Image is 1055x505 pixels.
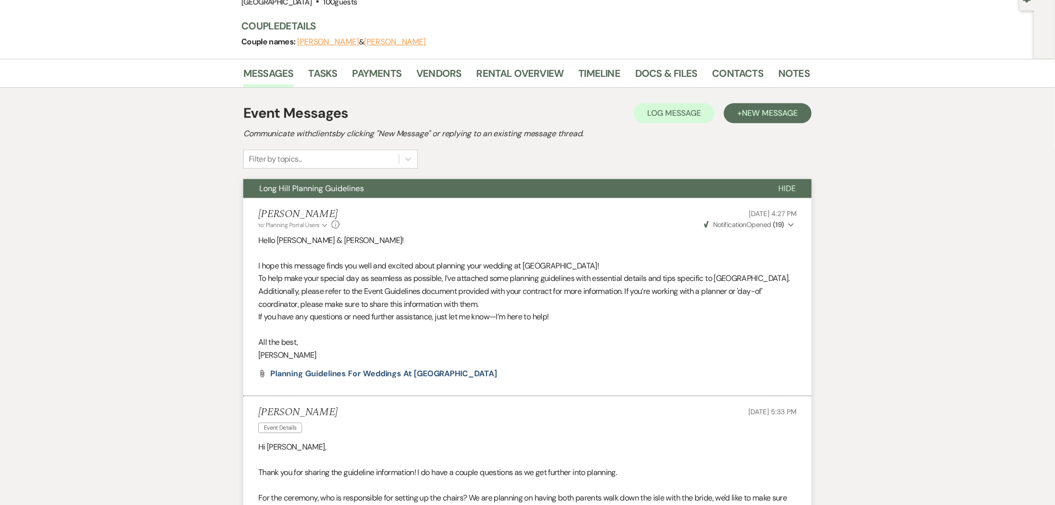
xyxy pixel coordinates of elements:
span: to: Planning Portal Users [258,221,320,229]
a: Vendors [416,65,461,87]
span: Event Details [258,423,302,433]
h5: [PERSON_NAME] [258,208,340,221]
span: [DATE] 4:27 PM [749,209,797,218]
a: Contacts [712,65,764,87]
a: Messages [243,65,294,87]
span: & [297,37,426,47]
span: New Message [742,108,798,118]
h2: Communicate with clients by clicking "New Message" or replying to an existing message thread. [243,128,812,140]
span: Hide [778,183,796,194]
div: Filter by topics... [249,153,302,165]
h5: [PERSON_NAME] [258,406,338,419]
button: Long Hill Planning Guidelines [243,179,762,198]
button: +New Message [724,103,812,123]
a: Rental Overview [477,65,564,87]
p: Thank you for sharing the guideline information! I do have a couple questions as we get further i... [258,466,797,479]
button: Hide [762,179,812,198]
a: Docs & Files [635,65,697,87]
h1: Event Messages [243,103,349,124]
h3: Couple Details [241,19,800,33]
button: to: Planning Portal Users [258,221,329,230]
a: Timeline [579,65,621,87]
p: [PERSON_NAME] [258,349,797,362]
button: NotificationOpened (19) [703,220,797,230]
span: [DATE] 5:33 PM [749,407,797,416]
a: Planning Guidelines for Weddings at [GEOGRAPHIC_DATA] [270,370,497,378]
p: To help make your special day as seamless as possible, I’ve attached some planning guidelines wit... [258,272,797,310]
span: Log Message [648,108,701,118]
p: All the best, [258,336,797,349]
a: Notes [778,65,810,87]
a: Payments [352,65,402,87]
p: I hope this message finds you well and excited about planning your wedding at [GEOGRAPHIC_DATA]! [258,259,797,272]
span: Long Hill Planning Guidelines [259,183,364,194]
p: If you have any questions or need further assistance, just let me know—I’m here to help! [258,310,797,323]
button: [PERSON_NAME] [364,38,426,46]
p: Hi [PERSON_NAME], [258,441,797,454]
button: [PERSON_NAME] [297,38,359,46]
span: Couple names: [241,36,297,47]
span: Planning Guidelines for Weddings at [GEOGRAPHIC_DATA] [270,368,497,379]
p: Hello [PERSON_NAME] & [PERSON_NAME]! [258,234,797,247]
button: Log Message [634,103,715,123]
span: Notification [713,220,746,229]
span: Opened [704,220,785,229]
strong: ( 19 ) [773,220,784,229]
a: Tasks [309,65,338,87]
